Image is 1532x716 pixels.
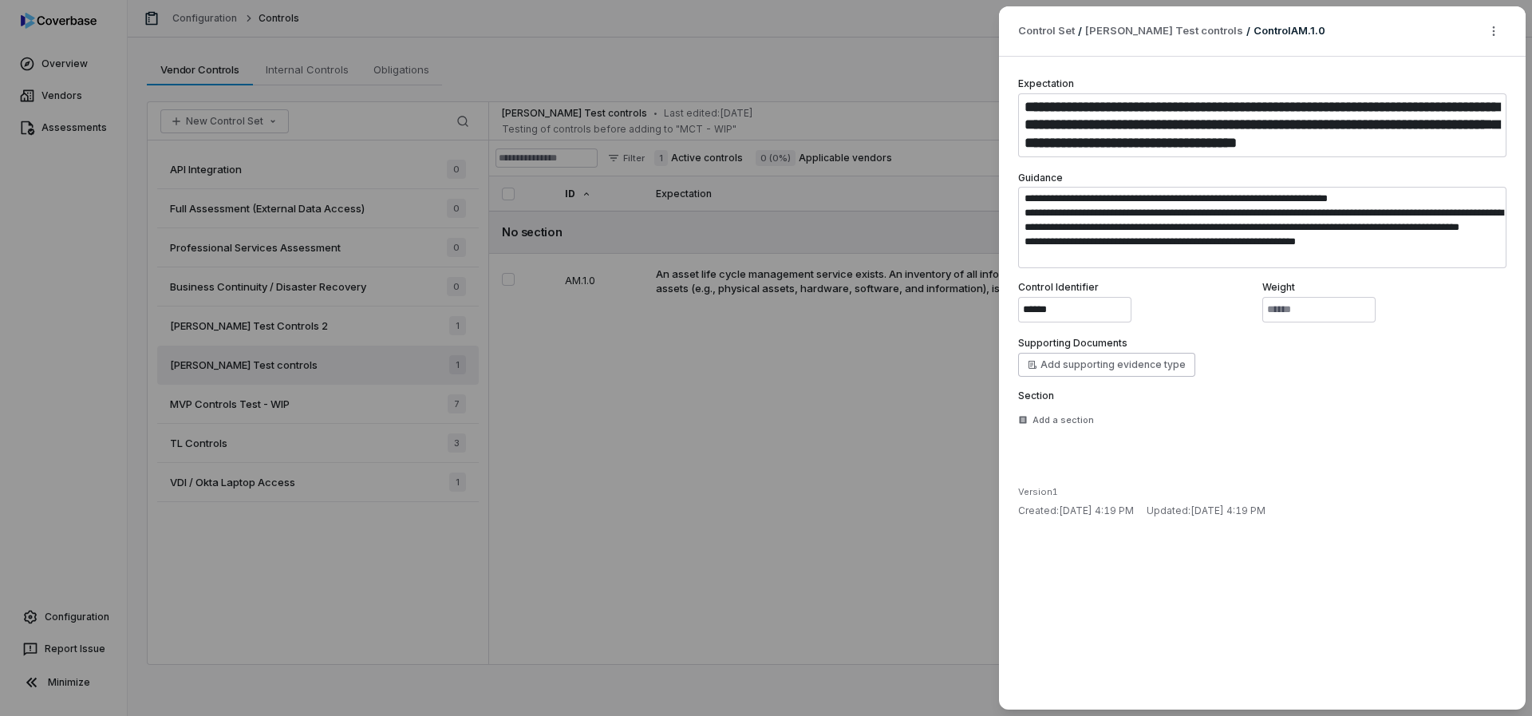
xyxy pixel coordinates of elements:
span: Control AM.1.0 [1254,24,1325,37]
p: / [1246,24,1250,38]
div: Add a section [1018,414,1094,426]
button: More actions [1481,19,1506,43]
button: Add supporting evidence type [1018,353,1195,377]
label: Section [1018,390,1506,402]
p: / [1078,24,1082,38]
label: Weight [1262,281,1506,294]
label: Control Identifier [1018,281,1262,294]
label: Expectation [1018,77,1074,89]
button: Add a section [1013,405,1099,434]
span: Created: [DATE] 4:19 PM [1018,504,1134,516]
label: Supporting Documents [1018,337,1127,350]
a: [PERSON_NAME] Test controls [1085,23,1243,39]
span: Control Set [1018,23,1075,39]
span: Updated: [DATE] 4:19 PM [1147,504,1265,516]
span: Version 1 [1018,486,1058,497]
label: Guidance [1018,172,1063,184]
